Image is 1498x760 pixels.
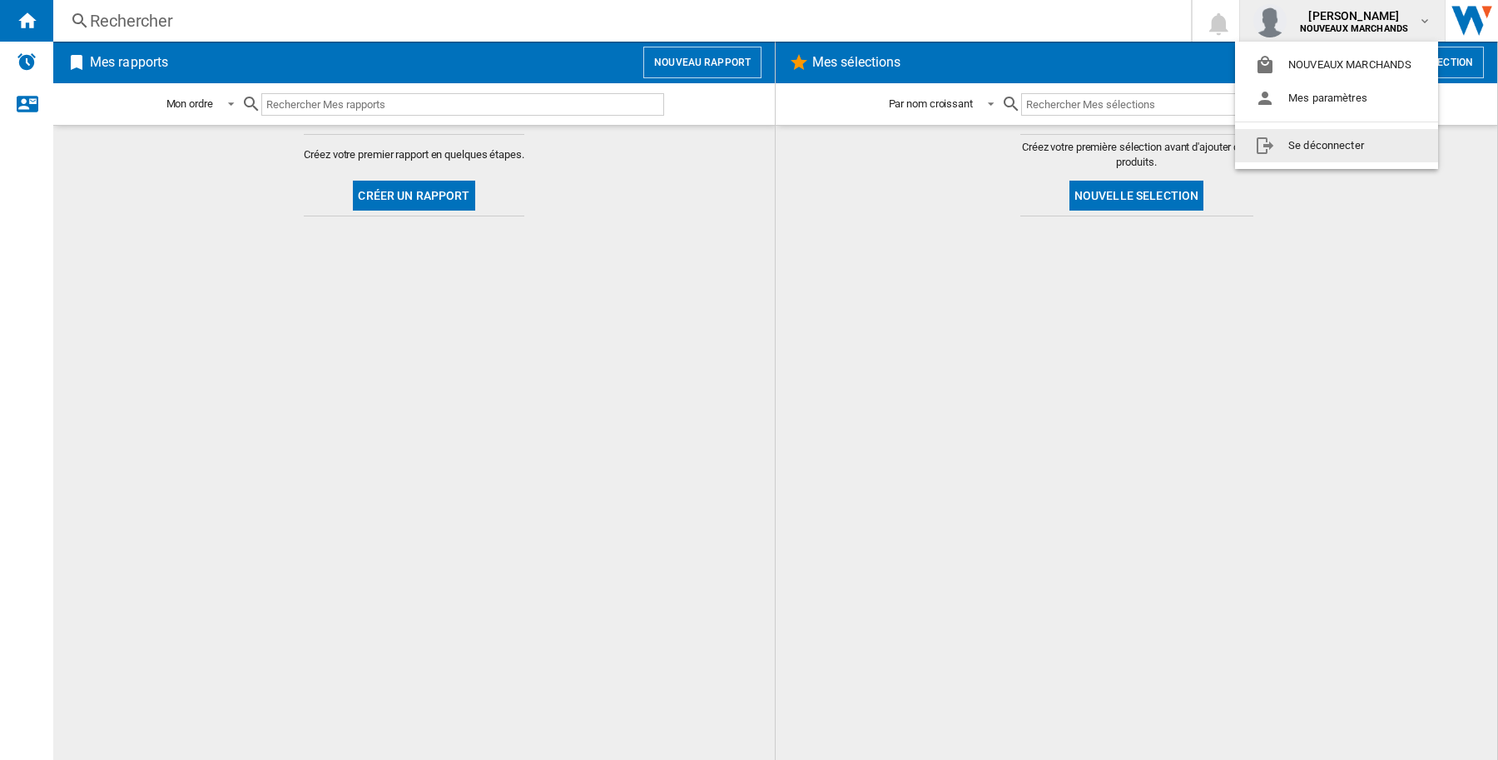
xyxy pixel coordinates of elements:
button: Se déconnecter [1235,129,1438,162]
button: NOUVEAUX MARCHANDS [1235,48,1438,82]
button: Mes paramètres [1235,82,1438,115]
